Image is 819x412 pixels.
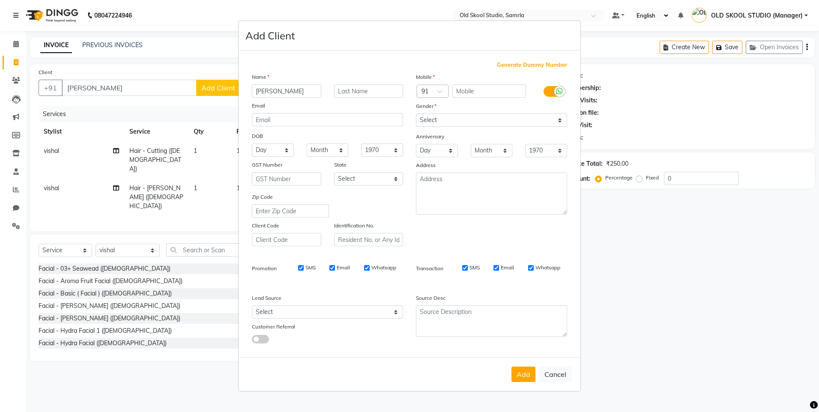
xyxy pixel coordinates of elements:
label: Whatsapp [535,264,560,272]
label: State [334,161,347,169]
input: Enter Zip Code [252,204,329,218]
label: Lead Source [252,294,281,302]
input: GST Number [252,172,321,185]
label: Promotion [252,265,277,272]
input: Last Name [334,84,404,98]
label: SMS [305,264,316,272]
label: Zip Code [252,193,273,201]
label: Whatsapp [371,264,396,272]
label: Source Desc [416,294,445,302]
input: Mobile [452,84,526,98]
label: Name [252,73,269,81]
h4: Add Client [245,28,295,43]
label: Email [252,102,265,110]
label: Email [337,264,350,272]
input: Email [252,113,403,126]
label: Gender [416,102,436,110]
input: Resident No. or Any Id [334,233,404,246]
button: Cancel [539,366,572,382]
input: First Name [252,84,321,98]
input: Client Code [252,233,321,246]
button: Add [511,367,535,382]
label: Identification No. [334,222,374,230]
label: Customer Referral [252,323,295,331]
label: Anniversary [416,133,444,140]
label: GST Number [252,161,282,169]
label: Address [416,161,436,169]
label: Client Code [252,222,279,230]
label: DOB [252,132,263,140]
label: Mobile [416,73,435,81]
label: Email [501,264,514,272]
span: Generate Dummy Number [497,61,567,69]
label: Transaction [416,265,443,272]
label: SMS [469,264,480,272]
